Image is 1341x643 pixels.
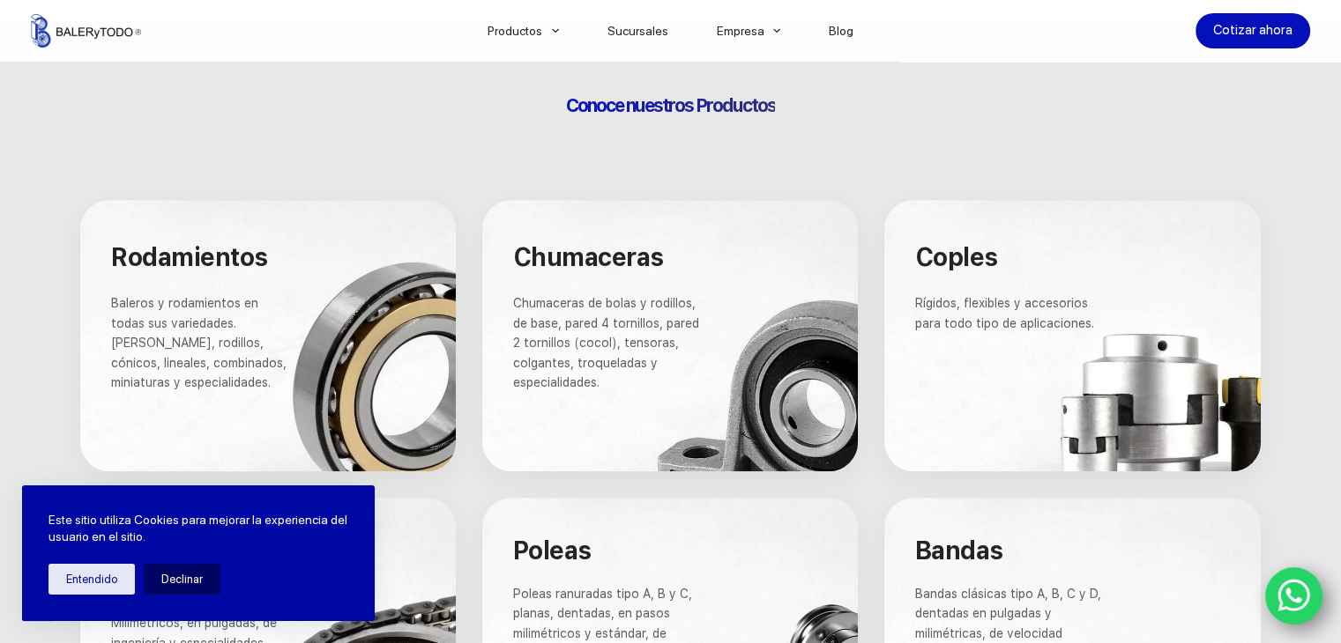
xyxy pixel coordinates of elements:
span: Rodamientos [111,242,268,272]
a: WhatsApp [1265,567,1323,625]
span: Rígidos, flexibles y accesorios para todo tipo de aplicaciones. [915,296,1094,329]
span: Bandas [915,536,1003,565]
span: Chumaceras [513,242,664,272]
button: Entendido [48,564,135,595]
span: Chumaceras de bolas y rodillos, de base, pared 4 tornillos, pared 2 tornillos (cocol), tensoras, ... [513,296,703,389]
a: Cotizar ahora [1196,13,1310,48]
span: Baleros y rodamientos en todas sus variedades. [PERSON_NAME], rodillos, cónicos, lineales, combin... [111,296,290,389]
img: Balerytodo [31,14,141,48]
span: Coples [915,242,998,272]
span: Poleas [513,536,592,565]
button: Declinar [144,564,220,595]
p: Este sitio utiliza Cookies para mejorar la experiencia del usuario en el sitio. [48,512,348,546]
span: Conoce nuestros Productos [565,94,775,116]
